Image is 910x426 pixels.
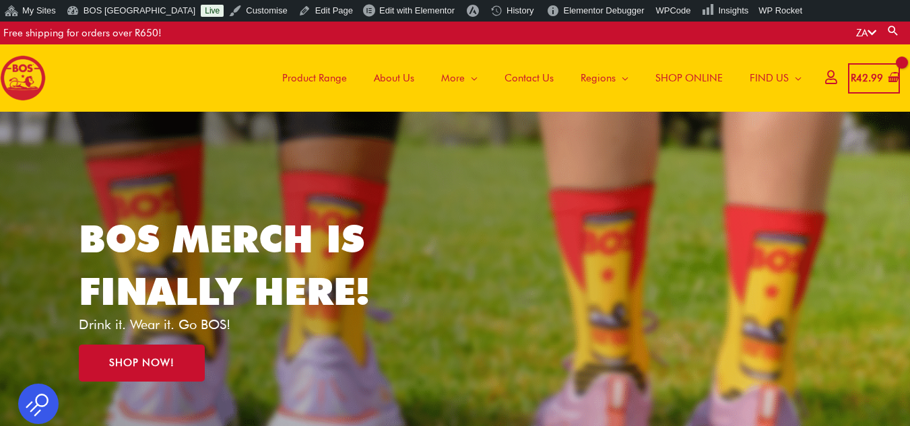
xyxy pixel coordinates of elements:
span: SHOP NOW! [109,358,174,368]
span: More [441,58,465,98]
a: More [428,44,491,112]
span: About Us [374,58,414,98]
a: Regions [567,44,642,112]
span: Regions [581,58,616,98]
span: Product Range [282,58,347,98]
span: Contact Us [505,58,554,98]
a: SHOP NOW! [79,345,205,382]
a: About Us [360,44,428,112]
a: Contact Us [491,44,567,112]
div: Free shipping for orders over R650! [3,22,162,44]
a: BOS MERCH IS FINALLY HERE! [79,216,370,314]
a: ZA [856,27,876,39]
bdi: 42.99 [851,72,883,84]
p: Drink it. Wear it. Go BOS! [79,318,390,331]
a: SHOP ONLINE [642,44,736,112]
a: Live [201,5,224,17]
span: SHOP ONLINE [655,58,723,98]
a: Product Range [269,44,360,112]
a: View Shopping Cart, 1 items [848,63,900,94]
span: FIND US [750,58,789,98]
nav: Site Navigation [259,44,815,112]
span: R [851,72,856,84]
span: Edit with Elementor [379,5,455,15]
a: Search button [886,24,900,37]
